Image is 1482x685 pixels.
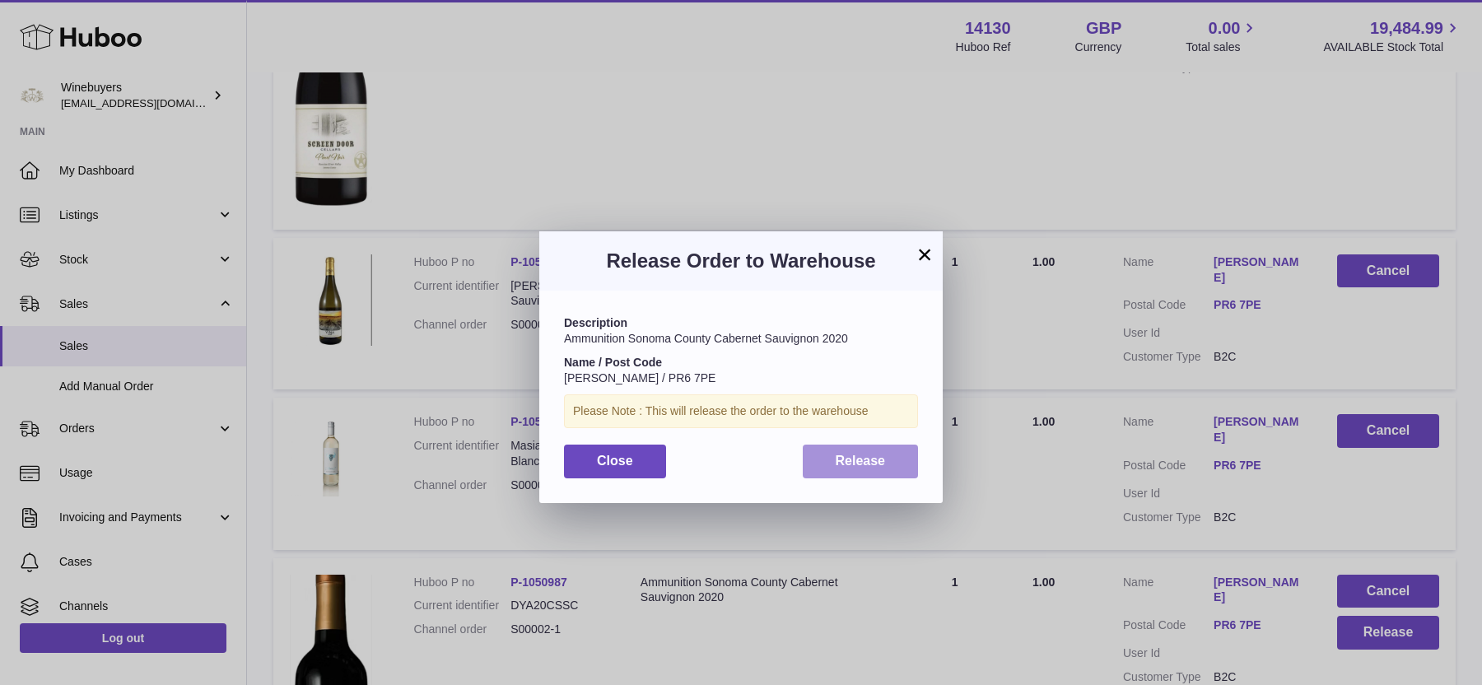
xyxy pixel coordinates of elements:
div: Please Note : This will release the order to the warehouse [564,394,918,428]
h3: Release Order to Warehouse [564,248,918,274]
button: Release [803,445,919,478]
span: Ammunition Sonoma County Cabernet Sauvignon 2020 [564,332,848,345]
button: × [915,245,934,264]
span: Release [836,454,886,468]
button: Close [564,445,666,478]
strong: Description [564,316,627,329]
span: [PERSON_NAME] / PR6 7PE [564,371,715,384]
strong: Name / Post Code [564,356,662,369]
span: Close [597,454,633,468]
